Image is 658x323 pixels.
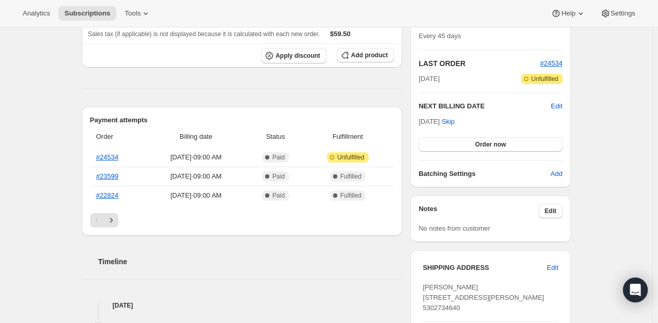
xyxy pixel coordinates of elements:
h4: [DATE] [82,300,403,311]
button: Apply discount [261,48,326,63]
h2: Timeline [98,256,403,267]
span: Analytics [23,9,50,18]
span: Paid [272,191,285,200]
span: Paid [272,172,285,181]
span: No notes from customer [419,224,490,232]
span: Tools [125,9,141,18]
div: Open Intercom Messenger [623,278,648,302]
button: Tools [118,6,157,21]
span: $59.50 [330,30,351,38]
span: [DATE] · [419,118,455,125]
span: Subscriptions [64,9,110,18]
h6: Batching Settings [419,169,550,179]
h2: Payment attempts [90,115,394,125]
th: Order [90,125,146,148]
span: Fulfillment [307,132,388,142]
span: Apply discount [275,52,320,60]
span: Paid [272,153,285,161]
button: Subscriptions [58,6,116,21]
span: Edit [547,263,558,273]
span: Settings [611,9,635,18]
span: Every 45 days [419,32,461,40]
button: Order now [419,137,562,152]
h2: NEXT BILLING DATE [419,101,551,111]
button: Help [545,6,592,21]
span: Add product [351,51,388,59]
h3: SHIPPING ADDRESS [423,263,547,273]
button: Edit [551,101,562,111]
span: Status [250,132,302,142]
button: Edit [539,204,563,218]
span: Unfulfilled [531,75,559,83]
span: [DATE] · 09:00 AM [149,152,244,163]
span: Billing date [149,132,244,142]
span: Help [561,9,575,18]
button: Skip [436,114,461,130]
button: Add [544,166,568,182]
span: Fulfilled [340,191,361,200]
span: Edit [545,207,557,215]
nav: Pagination [90,213,394,228]
button: Add product [337,48,394,62]
span: Unfulfilled [337,153,365,161]
a: #22824 [96,191,118,199]
button: Analytics [16,6,56,21]
span: [DATE] · 09:00 AM [149,171,244,182]
span: Order now [475,140,506,149]
button: Edit [541,260,564,276]
button: #24534 [540,58,562,69]
button: Settings [594,6,642,21]
a: #24534 [96,153,118,161]
a: #23599 [96,172,118,180]
span: Skip [442,117,455,127]
a: #24534 [540,59,562,67]
span: [DATE] · 09:00 AM [149,190,244,201]
h2: LAST ORDER [419,58,540,69]
span: Sales tax (if applicable) is not displayed because it is calculated with each new order. [88,30,320,38]
span: [PERSON_NAME] [STREET_ADDRESS][PERSON_NAME] 5302734640 [423,283,544,312]
span: Add [550,169,562,179]
span: [DATE] [419,74,440,84]
button: Next [104,213,118,228]
span: Fulfilled [340,172,361,181]
h3: Notes [419,204,539,218]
